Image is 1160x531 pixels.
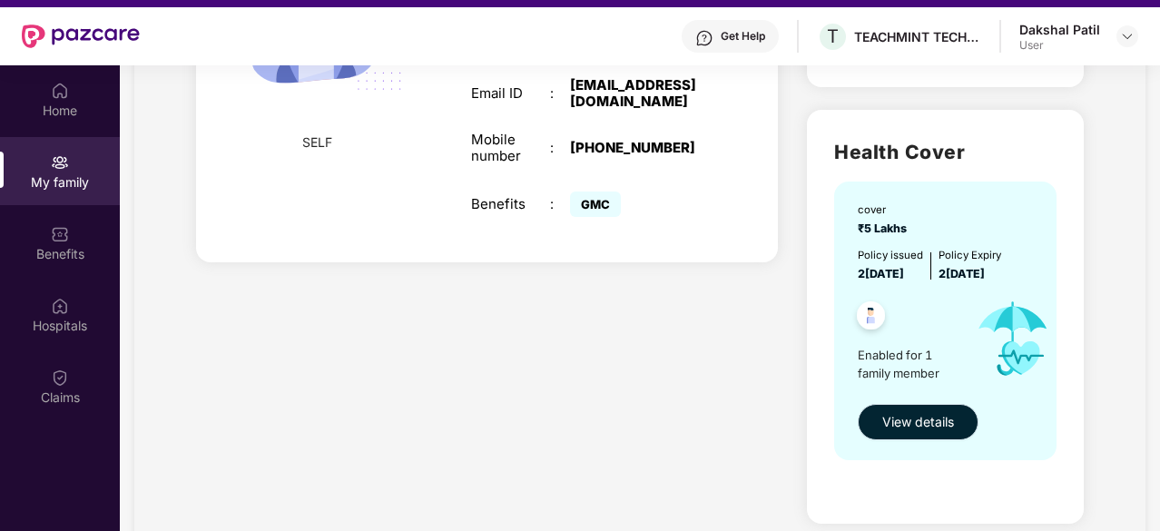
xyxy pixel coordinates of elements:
img: svg+xml;base64,PHN2ZyBpZD0iSG9tZSIgeG1sbnM9Imh0dHA6Ly93d3cudzMub3JnLzIwMDAvc3ZnIiB3aWR0aD0iMjAiIG... [51,82,69,100]
div: Email ID [471,85,550,102]
div: Mobile number [471,132,550,164]
img: svg+xml;base64,PHN2ZyBpZD0iSG9zcGl0YWxzIiB4bWxucz0iaHR0cDovL3d3dy53My5vcmcvMjAwMC9zdmciIHdpZHRoPS... [51,297,69,315]
img: svg+xml;base64,PHN2ZyB3aWR0aD0iMjAiIGhlaWdodD0iMjAiIHZpZXdCb3g9IjAgMCAyMCAyMCIgZmlsbD0ibm9uZSIgeG... [51,153,69,172]
img: svg+xml;base64,PHN2ZyBpZD0iRHJvcGRvd24tMzJ4MzIiIHhtbG5zPSJodHRwOi8vd3d3LnczLm9yZy8yMDAwL3N2ZyIgd2... [1120,29,1135,44]
div: Policy Expiry [939,247,1001,263]
div: TEACHMINT TECHNOLOGIES PRIVATE LIMITED [854,28,981,45]
div: cover [858,202,912,218]
div: Benefits [471,196,550,212]
div: [EMAIL_ADDRESS][DOMAIN_NAME] [570,77,708,110]
button: View details [858,404,978,440]
div: Get Help [721,29,765,44]
img: svg+xml;base64,PHN2ZyBpZD0iSGVscC0zMngzMiIgeG1sbnM9Imh0dHA6Ly93d3cudzMub3JnLzIwMDAvc3ZnIiB3aWR0aD... [695,29,713,47]
img: svg+xml;base64,PHN2ZyBpZD0iQ2xhaW0iIHhtbG5zPSJodHRwOi8vd3d3LnczLm9yZy8yMDAwL3N2ZyIgd2lkdGg9IjIwIi... [51,369,69,387]
div: : [550,140,570,156]
img: svg+xml;base64,PHN2ZyBpZD0iQmVuZWZpdHMiIHhtbG5zPSJodHRwOi8vd3d3LnczLm9yZy8yMDAwL3N2ZyIgd2lkdGg9Ij... [51,225,69,243]
span: 2[DATE] [858,267,904,280]
h2: Health Cover [834,137,1056,167]
span: Enabled for 1 family member [858,346,962,383]
div: : [550,85,570,102]
img: icon [962,283,1065,395]
span: SELF [302,133,332,152]
img: svg+xml;base64,PHN2ZyB4bWxucz0iaHR0cDovL3d3dy53My5vcmcvMjAwMC9zdmciIHdpZHRoPSI0OC45NDMiIGhlaWdodD... [849,296,893,340]
div: Dakshal Patil [1019,21,1100,38]
div: [PHONE_NUMBER] [570,140,708,156]
span: ₹5 Lakhs [858,221,912,235]
span: T [827,25,839,47]
span: View details [882,412,954,432]
img: New Pazcare Logo [22,25,140,48]
span: GMC [570,192,621,217]
span: 2[DATE] [939,267,985,280]
div: User [1019,38,1100,53]
div: : [550,196,570,212]
div: Policy issued [858,247,923,263]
